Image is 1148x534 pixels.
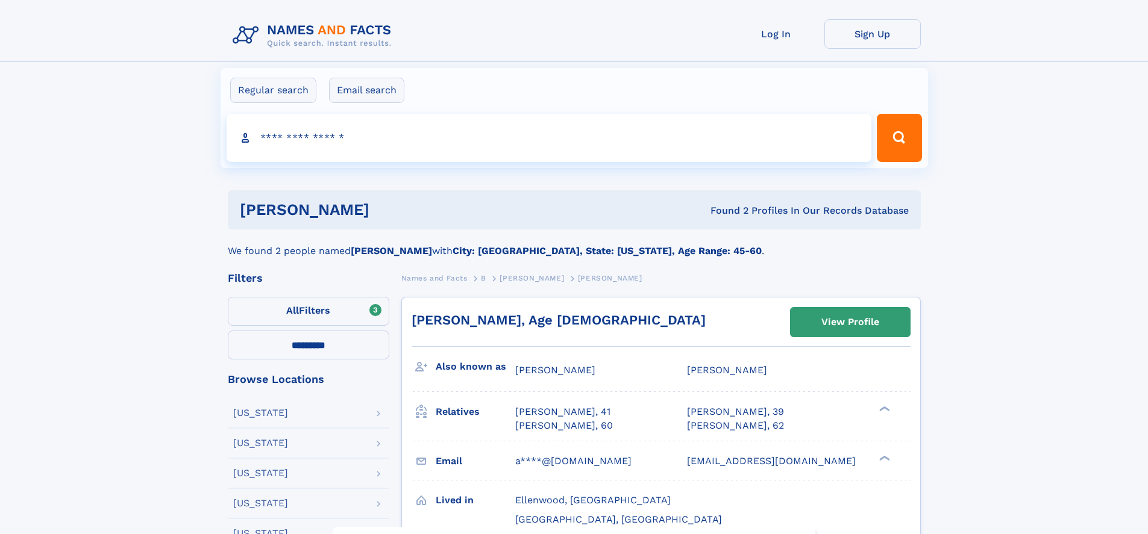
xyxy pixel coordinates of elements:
[728,19,824,49] a: Log In
[687,405,784,418] a: [PERSON_NAME], 39
[351,245,432,256] b: [PERSON_NAME]
[481,270,486,285] a: B
[877,114,921,162] button: Search Button
[515,514,722,525] span: [GEOGRAPHIC_DATA], [GEOGRAPHIC_DATA]
[876,454,891,462] div: ❯
[228,229,921,258] div: We found 2 people named with .
[687,419,784,432] a: [PERSON_NAME], 62
[481,274,486,282] span: B
[436,451,515,471] h3: Email
[329,78,404,103] label: Email search
[233,468,288,478] div: [US_STATE]
[515,405,610,418] a: [PERSON_NAME], 41
[401,270,468,285] a: Names and Facts
[578,274,642,282] span: [PERSON_NAME]
[515,494,671,506] span: Ellenwood, [GEOGRAPHIC_DATA]
[791,308,910,337] a: View Profile
[228,374,389,385] div: Browse Locations
[540,204,909,217] div: Found 2 Profiles In Our Records Database
[436,490,515,511] h3: Lived in
[824,19,921,49] a: Sign Up
[228,297,389,326] label: Filters
[286,305,299,316] span: All
[233,408,288,418] div: [US_STATE]
[227,114,872,162] input: search input
[412,312,706,328] a: [PERSON_NAME], Age [DEMOGRAPHIC_DATA]
[515,364,595,376] span: [PERSON_NAME]
[228,273,389,284] div: Filters
[876,405,891,413] div: ❯
[240,202,540,217] h1: [PERSON_NAME]
[233,498,288,508] div: [US_STATE]
[228,19,401,52] img: Logo Names and Facts
[515,419,613,432] a: [PERSON_NAME], 60
[500,270,564,285] a: [PERSON_NAME]
[453,245,762,256] b: City: [GEOGRAPHIC_DATA], State: [US_STATE], Age Range: 45-60
[687,455,856,467] span: [EMAIL_ADDRESS][DOMAIN_NAME]
[230,78,316,103] label: Regular search
[233,438,288,448] div: [US_STATE]
[500,274,564,282] span: [PERSON_NAME]
[436,356,515,377] h3: Also known as
[687,364,767,376] span: [PERSON_NAME]
[436,402,515,422] h3: Relatives
[821,308,879,336] div: View Profile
